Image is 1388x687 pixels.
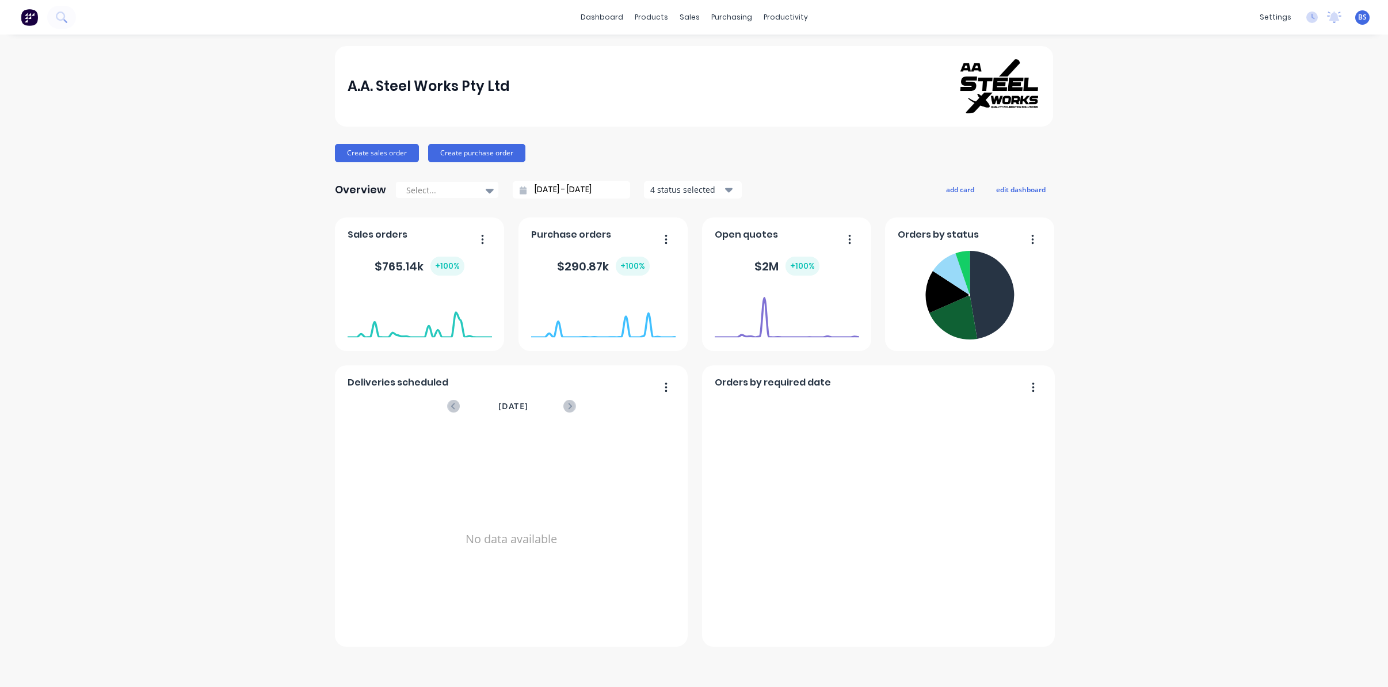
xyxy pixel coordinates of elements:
[715,228,778,242] span: Open quotes
[21,9,38,26] img: Factory
[335,178,386,201] div: Overview
[531,228,611,242] span: Purchase orders
[1254,9,1297,26] div: settings
[335,144,419,162] button: Create sales order
[348,75,510,98] div: A.A. Steel Works Pty Ltd
[498,400,528,413] span: [DATE]
[348,428,676,651] div: No data available
[644,181,742,199] button: 4 status selected
[674,9,706,26] div: sales
[754,257,819,276] div: $ 2M
[650,184,723,196] div: 4 status selected
[989,182,1053,197] button: edit dashboard
[758,9,814,26] div: productivity
[706,9,758,26] div: purchasing
[348,376,448,390] span: Deliveries scheduled
[375,257,464,276] div: $ 765.14k
[557,257,650,276] div: $ 290.87k
[629,9,674,26] div: products
[575,9,629,26] a: dashboard
[430,257,464,276] div: + 100 %
[785,257,819,276] div: + 100 %
[428,144,525,162] button: Create purchase order
[1358,12,1367,22] span: BS
[960,59,1040,114] img: A.A. Steel Works Pty Ltd
[616,257,650,276] div: + 100 %
[898,228,979,242] span: Orders by status
[939,182,982,197] button: add card
[348,228,407,242] span: Sales orders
